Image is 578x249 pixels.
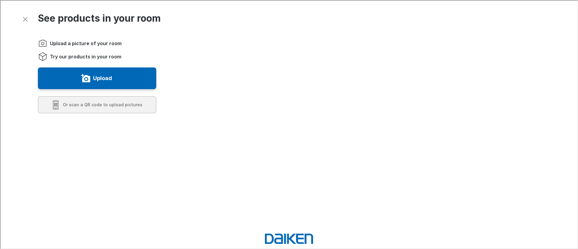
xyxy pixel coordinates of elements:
[92,73,111,82] label: Upload
[37,67,156,89] button: Upload a picture of your room
[37,38,156,61] ol: Instructions
[37,96,156,113] button: Scan a QR code to upload pictures
[49,39,121,46] span: Upload a picture of your room
[49,53,121,59] span: Try our products in your room
[19,13,30,24] button: Exit visualizer
[264,232,312,244] a: Visit DAIKEN homepage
